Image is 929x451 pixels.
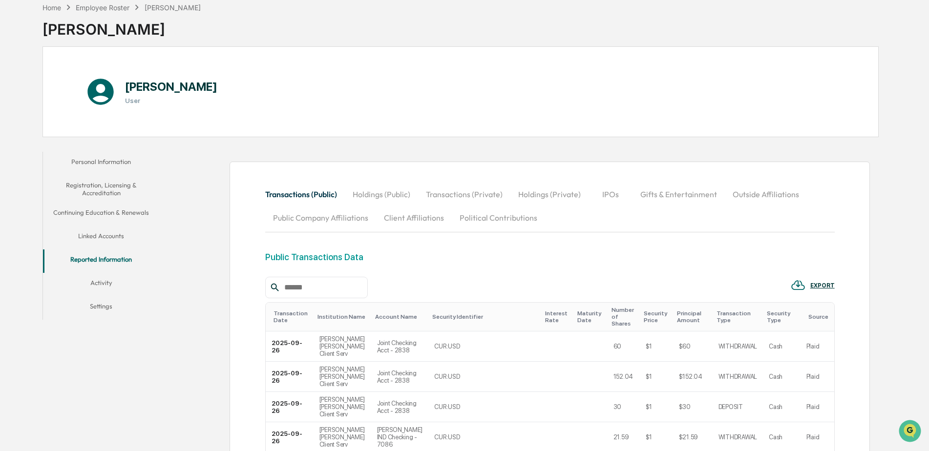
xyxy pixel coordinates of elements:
td: Plaid [801,331,834,362]
td: 2025-09-26 [266,392,314,422]
span: Attestations [81,123,121,133]
td: WITHDRAWAL [713,331,763,362]
span: Pylon [97,165,118,173]
td: [PERSON_NAME] [PERSON_NAME] Client Serv [314,331,371,362]
button: Political Contributions [452,206,545,229]
td: CUR:USD [428,331,541,362]
button: Linked Accounts [43,226,160,249]
div: Toggle SortBy [644,310,669,324]
td: Joint Checking Acct - 2838 [371,362,429,392]
div: secondary tabs example [43,152,160,320]
a: Powered byPylon [69,165,118,173]
button: Holdings (Private) [510,183,589,206]
button: Holdings (Public) [345,183,418,206]
h3: User [125,97,217,104]
td: 30 [608,392,640,422]
button: Settings [43,296,160,320]
td: [PERSON_NAME] [PERSON_NAME] Client Serv [314,362,371,392]
button: Personal Information [43,152,160,175]
span: Preclearance [20,123,63,133]
div: Public Transactions Data [265,252,363,262]
td: Joint Checking Acct - 2838 [371,392,429,422]
a: 🖐️Preclearance [6,119,67,137]
td: Plaid [801,392,834,422]
td: CUR:USD [428,392,541,422]
td: $1 [640,392,673,422]
div: [PERSON_NAME] [42,13,201,38]
button: IPOs [589,183,633,206]
h1: [PERSON_NAME] [125,80,217,94]
div: Toggle SortBy [577,310,603,324]
div: Start new chat [33,75,160,84]
td: Plaid [801,362,834,392]
img: 1746055101610-c473b297-6a78-478c-a979-82029cc54cd1 [10,75,27,92]
td: 2025-09-26 [266,362,314,392]
td: 152.04 [608,362,640,392]
div: Toggle SortBy [375,313,425,320]
div: Employee Roster [76,3,129,12]
td: 60 [608,331,640,362]
a: 🔎Data Lookup [6,138,65,155]
td: 2025-09-26 [266,331,314,362]
td: Joint Checking Acct - 2838 [371,331,429,362]
div: Home [42,3,61,12]
button: Outside Affiliations [725,183,807,206]
td: DEPOSIT [713,392,763,422]
button: Client Affiliations [376,206,452,229]
button: Start new chat [166,78,178,89]
button: Reported Information [43,249,160,273]
div: Toggle SortBy [612,307,636,327]
div: Toggle SortBy [808,313,830,320]
a: 🗄️Attestations [67,119,125,137]
div: Toggle SortBy [317,313,367,320]
div: secondary tabs example [265,183,835,229]
img: EXPORT [791,278,805,292]
div: Toggle SortBy [545,310,570,324]
td: CUR:USD [428,362,541,392]
button: Gifts & Entertainment [633,183,725,206]
div: [PERSON_NAME] [145,3,201,12]
button: Public Company Affiliations [265,206,376,229]
button: Registration, Licensing & Accreditation [43,175,160,203]
iframe: Open customer support [898,419,924,445]
button: Transactions (Public) [265,183,345,206]
div: Toggle SortBy [432,313,537,320]
td: $1 [640,331,673,362]
td: Cash [763,392,800,422]
td: Cash [763,362,800,392]
div: EXPORT [810,282,835,289]
div: Toggle SortBy [677,310,709,324]
div: Toggle SortBy [767,310,796,324]
button: Transactions (Private) [418,183,510,206]
td: [PERSON_NAME] [PERSON_NAME] Client Serv [314,392,371,422]
td: WITHDRAWAL [713,362,763,392]
div: Toggle SortBy [274,310,310,324]
td: $30 [673,392,713,422]
div: Toggle SortBy [717,310,759,324]
span: Data Lookup [20,142,62,151]
div: 🗄️ [71,124,79,132]
button: Activity [43,273,160,296]
div: We're available if you need us! [33,84,124,92]
div: 🔎 [10,143,18,150]
td: Cash [763,331,800,362]
p: How can we help? [10,20,178,36]
td: $152.04 [673,362,713,392]
div: 🖐️ [10,124,18,132]
button: Continuing Education & Renewals [43,203,160,226]
td: $1 [640,362,673,392]
td: $60 [673,331,713,362]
